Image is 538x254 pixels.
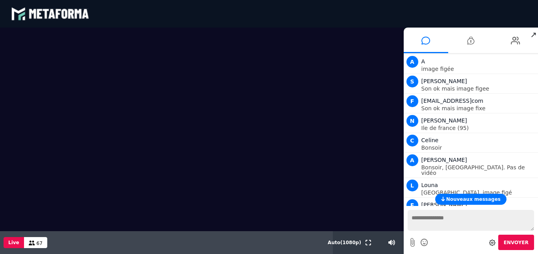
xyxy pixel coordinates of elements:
span: E [406,199,418,211]
span: [PERSON_NAME] [421,78,467,84]
span: A [421,58,425,65]
span: Louna [421,182,438,188]
span: A [406,56,418,68]
span: [PERSON_NAME] [421,157,467,163]
span: ↗ [529,28,538,42]
span: C [406,135,418,146]
span: S [406,76,418,87]
button: Live [4,237,24,248]
p: [GEOGRAPHIC_DATA], image figé [421,190,536,195]
span: N [406,115,418,127]
p: Son ok mais image figee [421,86,536,91]
span: [PERSON_NAME] [421,117,467,124]
button: Auto(1080p) [326,231,363,254]
p: Ile de france (95) [421,125,536,131]
p: Son ok mais image fixe [421,106,536,111]
span: A [406,154,418,166]
span: L [406,180,418,191]
span: Celine [421,137,439,143]
p: Bonsoir, [GEOGRAPHIC_DATA]. Pas de vidéo [421,165,536,176]
span: Auto ( 1080 p) [328,240,361,245]
span: 67 [37,241,43,246]
span: [PERSON_NAME] [421,202,467,208]
p: Bonsoir [421,145,536,150]
button: Nouveaux messages [435,194,506,205]
span: F [406,95,418,107]
button: Envoyer [498,235,534,250]
p: image figée [421,66,536,72]
span: Nouveaux messages [446,197,501,202]
span: Envoyer [504,240,529,245]
span: [EMAIL_ADDRESS]com [421,98,484,104]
